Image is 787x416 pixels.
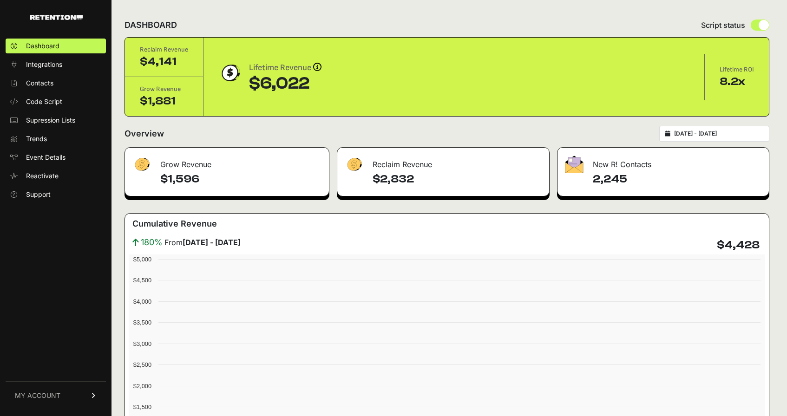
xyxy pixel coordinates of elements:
img: fa-dollar-13500eef13a19c4ab2b9ed9ad552e47b0d9fc28b02b83b90ba0e00f96d6372e9.png [132,156,151,174]
div: Lifetime ROI [720,65,754,74]
text: $4,000 [133,298,151,305]
img: Retention.com [30,15,83,20]
div: Lifetime Revenue [249,61,321,74]
img: fa-dollar-13500eef13a19c4ab2b9ed9ad552e47b0d9fc28b02b83b90ba0e00f96d6372e9.png [345,156,363,174]
span: 180% [141,236,163,249]
span: Contacts [26,78,53,88]
text: $2,000 [133,383,151,390]
a: Supression Lists [6,113,106,128]
div: Grow Revenue [140,84,188,94]
div: 8.2x [720,74,754,89]
text: $3,500 [133,319,151,326]
span: Script status [701,19,745,31]
span: From [164,237,241,248]
span: Support [26,190,51,199]
span: Trends [26,134,47,143]
a: Support [6,187,106,202]
span: MY ACCOUNT [15,391,60,400]
h4: $4,428 [717,238,760,253]
a: Integrations [6,57,106,72]
a: Code Script [6,94,106,109]
div: $1,881 [140,94,188,109]
a: Event Details [6,150,106,165]
h2: DASHBOARD [125,19,177,32]
a: Dashboard [6,39,106,53]
a: MY ACCOUNT [6,381,106,409]
h4: 2,245 [593,172,761,187]
a: Contacts [6,76,106,91]
text: $1,500 [133,403,151,410]
div: New R! Contacts [557,148,769,175]
h2: Overview [125,127,164,140]
a: Trends [6,131,106,146]
span: Supression Lists [26,116,75,125]
div: $6,022 [249,74,321,93]
div: Reclaim Revenue [337,148,550,175]
h4: $1,596 [160,172,321,187]
text: $4,500 [133,277,151,284]
span: Code Script [26,97,62,106]
span: Integrations [26,60,62,69]
h3: Cumulative Revenue [132,217,217,230]
h4: $2,832 [373,172,542,187]
div: Grow Revenue [125,148,329,175]
img: dollar-coin-05c43ed7efb7bc0c12610022525b4bbbb207c7efeef5aecc26f025e68dcafac9.png [218,61,242,84]
text: $3,000 [133,340,151,347]
strong: [DATE] - [DATE] [183,238,241,247]
span: Event Details [26,153,66,162]
text: $2,500 [133,361,151,368]
text: $5,000 [133,256,151,263]
div: Reclaim Revenue [140,45,188,54]
span: Reactivate [26,171,59,181]
a: Reactivate [6,169,106,183]
div: $4,141 [140,54,188,69]
span: Dashboard [26,41,59,51]
img: fa-envelope-19ae18322b30453b285274b1b8af3d052b27d846a4fbe8435d1a52b978f639a2.png [565,156,584,173]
